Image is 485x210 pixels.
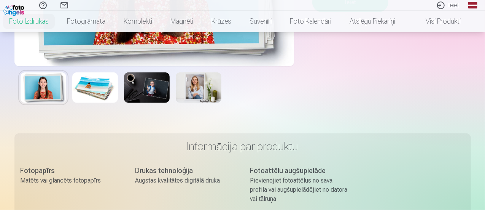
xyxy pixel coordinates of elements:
a: Suvenīri [240,11,281,32]
img: /fa1 [3,3,26,16]
div: Augstas kvalitātes digitālā druka [135,176,235,185]
a: Komplekti [114,11,161,32]
div: Fotoattēlu augšupielāde [250,165,350,176]
a: Atslēgu piekariņi [340,11,404,32]
a: Krūzes [202,11,240,32]
h3: Informācija par produktu [21,139,465,153]
a: Fotogrāmata [58,11,114,32]
div: Pievienojiet fotoattēlus no sava profila vai augšupielādējiet no datora vai tālruņa [250,176,350,204]
a: Visi produkti [404,11,470,32]
div: Fotopapīrs [21,165,120,176]
a: Magnēti [161,11,202,32]
div: Drukas tehnoloģija [135,165,235,176]
div: Matēts vai glancēts fotopapīrs [21,176,120,185]
a: Foto kalendāri [281,11,340,32]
